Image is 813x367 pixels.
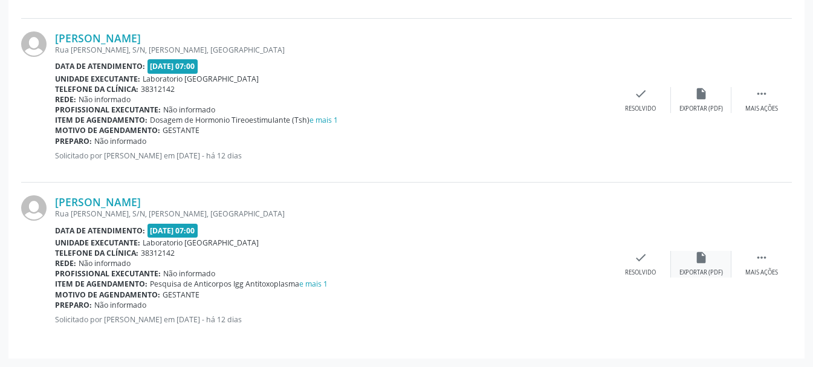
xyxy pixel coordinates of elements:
[55,45,611,55] div: Rua [PERSON_NAME], S/N, [PERSON_NAME], [GEOGRAPHIC_DATA]
[55,258,76,268] b: Rede:
[55,268,161,279] b: Profissional executante:
[55,300,92,310] b: Preparo:
[55,290,160,300] b: Motivo de agendamento:
[163,290,199,300] span: GESTANTE
[55,115,147,125] b: Item de agendamento:
[163,125,199,135] span: GESTANTE
[94,300,146,310] span: Não informado
[55,279,147,289] b: Item de agendamento:
[625,105,656,113] div: Resolvido
[745,268,778,277] div: Mais ações
[141,84,175,94] span: 38312142
[55,195,141,209] a: [PERSON_NAME]
[150,115,338,125] span: Dosagem de Hormonio Tireoestimulante (Tsh)
[55,94,76,105] b: Rede:
[745,105,778,113] div: Mais ações
[695,251,708,264] i: insert_drive_file
[55,74,140,84] b: Unidade executante:
[755,251,768,264] i: 
[309,115,338,125] a: e mais 1
[150,279,328,289] span: Pesquisa de Anticorpos Igg Antitoxoplasma
[634,251,647,264] i: check
[55,238,140,248] b: Unidade executante:
[79,258,131,268] span: Não informado
[55,314,611,325] p: Solicitado por [PERSON_NAME] em [DATE] - há 12 dias
[55,105,161,115] b: Profissional executante:
[634,87,647,100] i: check
[55,136,92,146] b: Preparo:
[147,224,198,238] span: [DATE] 07:00
[141,248,175,258] span: 38312142
[695,87,708,100] i: insert_drive_file
[143,238,259,248] span: Laboratorio [GEOGRAPHIC_DATA]
[21,31,47,57] img: img
[147,59,198,73] span: [DATE] 07:00
[21,195,47,221] img: img
[55,248,138,258] b: Telefone da clínica:
[679,268,723,277] div: Exportar (PDF)
[163,105,215,115] span: Não informado
[755,87,768,100] i: 
[55,31,141,45] a: [PERSON_NAME]
[94,136,146,146] span: Não informado
[55,151,611,161] p: Solicitado por [PERSON_NAME] em [DATE] - há 12 dias
[55,84,138,94] b: Telefone da clínica:
[679,105,723,113] div: Exportar (PDF)
[55,226,145,236] b: Data de atendimento:
[55,125,160,135] b: Motivo de agendamento:
[143,74,259,84] span: Laboratorio [GEOGRAPHIC_DATA]
[55,209,611,219] div: Rua [PERSON_NAME], S/N, [PERSON_NAME], [GEOGRAPHIC_DATA]
[625,268,656,277] div: Resolvido
[55,61,145,71] b: Data de atendimento:
[299,279,328,289] a: e mais 1
[163,268,215,279] span: Não informado
[79,94,131,105] span: Não informado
